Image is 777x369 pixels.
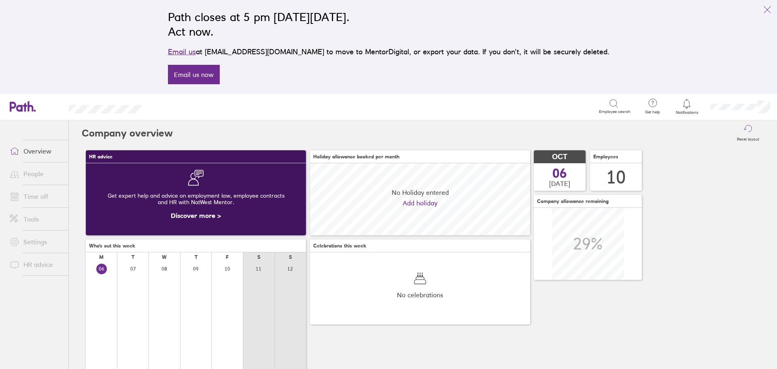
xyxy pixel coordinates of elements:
[163,102,184,110] div: Search
[639,110,666,115] span: Get help
[92,186,299,212] div: Get expert help and advice on employment law, employee contracts and HR with NatWest Mentor.
[599,109,631,114] span: Employee search
[674,110,700,115] span: Notifications
[89,154,113,160] span: HR advice
[162,254,167,260] div: W
[3,143,68,159] a: Overview
[397,291,443,299] span: No celebrations
[168,46,609,58] p: at [EMAIL_ADDRESS][DOMAIN_NAME] to move to MentorDigital, or export your data. If you don’t, it w...
[313,154,399,160] span: Holiday allowance booked per month
[168,65,220,84] a: Email us now
[606,167,626,188] div: 10
[674,98,700,115] a: Notifications
[403,199,437,207] a: Add holiday
[3,166,68,182] a: People
[537,198,609,204] span: Company allowance remaining
[195,254,197,260] div: T
[257,254,260,260] div: S
[732,120,764,146] button: Reset layout
[99,254,104,260] div: M
[549,180,570,187] span: [DATE]
[3,256,68,273] a: HR advice
[289,254,292,260] div: S
[313,243,366,249] span: Celebrations this week
[82,120,173,146] h2: Company overview
[168,47,196,56] a: Email us
[226,254,229,260] div: F
[392,189,449,196] span: No Holiday entered
[171,211,221,220] a: Discover more >
[732,134,764,142] label: Reset layout
[89,243,135,249] span: Who's out this week
[552,153,567,161] span: OCT
[3,188,68,205] a: Time off
[132,254,134,260] div: T
[3,234,68,250] a: Settings
[593,154,618,160] span: Employees
[168,10,609,39] h2: Path closes at 5 pm [DATE][DATE]. Act now.
[3,211,68,227] a: Tools
[552,167,567,180] span: 06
